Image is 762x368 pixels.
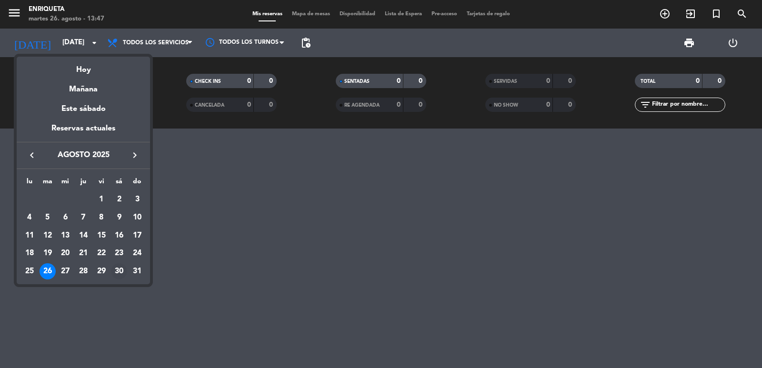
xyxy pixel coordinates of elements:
td: 10 de agosto de 2025 [128,209,146,227]
div: 14 [75,228,91,244]
td: 24 de agosto de 2025 [128,244,146,262]
th: lunes [20,176,39,191]
td: 13 de agosto de 2025 [56,227,74,245]
td: 6 de agosto de 2025 [56,209,74,227]
div: 17 [129,228,145,244]
div: 19 [40,245,56,261]
td: 19 de agosto de 2025 [39,244,57,262]
td: 20 de agosto de 2025 [56,244,74,262]
button: keyboard_arrow_left [23,149,40,161]
td: 30 de agosto de 2025 [110,262,129,280]
th: sábado [110,176,129,191]
div: 13 [57,228,73,244]
td: 25 de agosto de 2025 [20,262,39,280]
div: 20 [57,245,73,261]
td: 5 de agosto de 2025 [39,209,57,227]
td: 8 de agosto de 2025 [92,209,110,227]
div: 26 [40,263,56,279]
div: 9 [111,209,127,226]
div: 31 [129,263,145,279]
div: Hoy [17,57,150,76]
div: 6 [57,209,73,226]
td: 29 de agosto de 2025 [92,262,110,280]
div: 21 [75,245,91,261]
td: 18 de agosto de 2025 [20,244,39,262]
div: 1 [93,191,110,208]
div: 3 [129,191,145,208]
td: 11 de agosto de 2025 [20,227,39,245]
th: martes [39,176,57,191]
td: 7 de agosto de 2025 [74,209,92,227]
td: 21 de agosto de 2025 [74,244,92,262]
th: miércoles [56,176,74,191]
div: 15 [93,228,110,244]
td: 9 de agosto de 2025 [110,209,129,227]
th: jueves [74,176,92,191]
td: 16 de agosto de 2025 [110,227,129,245]
div: 24 [129,245,145,261]
div: 28 [75,263,91,279]
span: agosto 2025 [40,149,126,161]
button: keyboard_arrow_right [126,149,143,161]
td: 14 de agosto de 2025 [74,227,92,245]
i: keyboard_arrow_left [26,149,38,161]
div: 11 [21,228,38,244]
th: domingo [128,176,146,191]
td: 22 de agosto de 2025 [92,244,110,262]
td: AGO. [20,190,92,209]
td: 3 de agosto de 2025 [128,190,146,209]
i: keyboard_arrow_right [129,149,140,161]
div: 10 [129,209,145,226]
div: Reservas actuales [17,122,150,142]
td: 28 de agosto de 2025 [74,262,92,280]
div: 2 [111,191,127,208]
td: 27 de agosto de 2025 [56,262,74,280]
div: 16 [111,228,127,244]
div: Este sábado [17,96,150,122]
div: 18 [21,245,38,261]
div: Mañana [17,76,150,96]
div: 12 [40,228,56,244]
td: 23 de agosto de 2025 [110,244,129,262]
div: 5 [40,209,56,226]
td: 26 de agosto de 2025 [39,262,57,280]
div: 30 [111,263,127,279]
td: 15 de agosto de 2025 [92,227,110,245]
th: viernes [92,176,110,191]
div: 27 [57,263,73,279]
td: 1 de agosto de 2025 [92,190,110,209]
div: 7 [75,209,91,226]
div: 29 [93,263,110,279]
td: 4 de agosto de 2025 [20,209,39,227]
td: 12 de agosto de 2025 [39,227,57,245]
td: 31 de agosto de 2025 [128,262,146,280]
td: 2 de agosto de 2025 [110,190,129,209]
div: 22 [93,245,110,261]
div: 8 [93,209,110,226]
div: 25 [21,263,38,279]
td: 17 de agosto de 2025 [128,227,146,245]
div: 23 [111,245,127,261]
div: 4 [21,209,38,226]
